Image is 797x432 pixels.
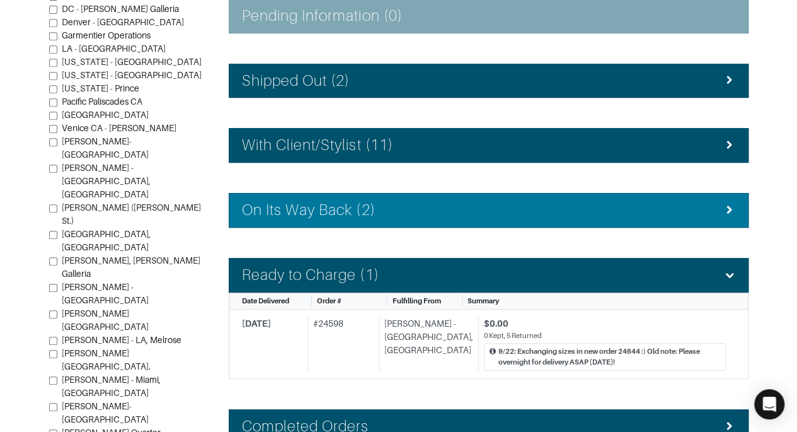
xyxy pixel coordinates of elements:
input: [PERSON_NAME] - Miami, [GEOGRAPHIC_DATA] [49,377,57,385]
h4: Shipped Out (2) [242,72,350,90]
span: Summary [467,297,499,305]
input: [PERSON_NAME] ([PERSON_NAME] St.) [49,205,57,213]
input: [PERSON_NAME]-[GEOGRAPHIC_DATA] [49,139,57,147]
span: Venice CA - [PERSON_NAME] [62,124,176,134]
span: [US_STATE] - Prince [62,84,139,94]
span: [PERSON_NAME] - [GEOGRAPHIC_DATA], [GEOGRAPHIC_DATA] [62,163,151,200]
input: Denver - [GEOGRAPHIC_DATA] [49,20,57,28]
div: [PERSON_NAME] - [GEOGRAPHIC_DATA], [GEOGRAPHIC_DATA] [379,317,473,371]
input: [PERSON_NAME][GEOGRAPHIC_DATA] [49,311,57,319]
span: [US_STATE] - [GEOGRAPHIC_DATA] [62,71,202,81]
span: DC - [PERSON_NAME] Galleria [62,4,179,15]
div: Open Intercom Messenger [754,389,784,419]
div: 9/22: Exchanging sizes in new order 24644 :) Old note: Please overnight for delivery ASAP [DATE]! [498,346,720,368]
span: Pacific Paliscades CA [62,97,142,107]
span: [PERSON_NAME] - Miami, [GEOGRAPHIC_DATA] [62,375,161,399]
span: [PERSON_NAME][GEOGRAPHIC_DATA]. [62,349,151,372]
input: Venice CA - [PERSON_NAME] [49,126,57,134]
span: [PERSON_NAME], [PERSON_NAME] Galleria [62,256,200,279]
input: [GEOGRAPHIC_DATA], [GEOGRAPHIC_DATA] [49,231,57,240]
span: [DATE] [242,318,271,329]
input: [PERSON_NAME] - [GEOGRAPHIC_DATA] [49,284,57,293]
span: [PERSON_NAME] ([PERSON_NAME] St.) [62,203,201,226]
div: 0 Kept, 5 Returned [484,330,726,341]
h4: With Client/Stylist (11) [242,136,393,155]
h4: Ready to Charge (1) [242,266,379,284]
input: [US_STATE] - [GEOGRAPHIC_DATA] [49,59,57,67]
span: Order # [317,297,341,305]
span: [GEOGRAPHIC_DATA], [GEOGRAPHIC_DATA] [62,230,151,253]
span: Denver - [GEOGRAPHIC_DATA] [62,18,184,28]
input: Garmentier Operations [49,33,57,41]
input: [US_STATE] - Prince [49,86,57,94]
input: Pacific Paliscades CA [49,99,57,107]
span: LA - [GEOGRAPHIC_DATA] [62,44,166,54]
span: [GEOGRAPHIC_DATA] [62,110,149,120]
span: [PERSON_NAME]- [GEOGRAPHIC_DATA] [62,402,149,425]
span: [PERSON_NAME] - LA, Melrose [62,336,181,346]
input: [PERSON_NAME]- [GEOGRAPHIC_DATA] [49,404,57,412]
input: [PERSON_NAME] - [GEOGRAPHIC_DATA], [GEOGRAPHIC_DATA] [49,165,57,173]
input: [PERSON_NAME] - LA, Melrose [49,337,57,346]
span: [PERSON_NAME] - [GEOGRAPHIC_DATA] [62,283,149,306]
input: [PERSON_NAME][GEOGRAPHIC_DATA]. [49,351,57,359]
h4: On Its Way Back (2) [242,201,376,219]
h4: Pending Information (0) [242,7,403,25]
div: $0.00 [484,317,726,330]
span: [PERSON_NAME]-[GEOGRAPHIC_DATA] [62,137,149,160]
div: # 24598 [307,317,374,371]
span: [US_STATE] - [GEOGRAPHIC_DATA] [62,57,202,67]
span: Fulfilling From [392,297,440,305]
input: [GEOGRAPHIC_DATA] [49,112,57,120]
input: [PERSON_NAME], [PERSON_NAME] Galleria [49,258,57,266]
span: Date Delivered [242,297,289,305]
span: Garmentier Operations [62,31,151,41]
span: [PERSON_NAME][GEOGRAPHIC_DATA] [62,309,149,332]
input: DC - [PERSON_NAME] Galleria [49,6,57,15]
input: [US_STATE] - [GEOGRAPHIC_DATA] [49,73,57,81]
input: LA - [GEOGRAPHIC_DATA] [49,46,57,54]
